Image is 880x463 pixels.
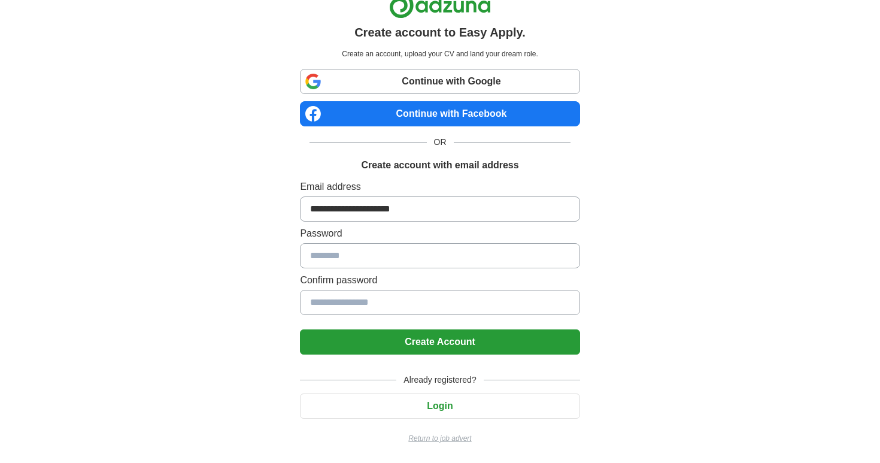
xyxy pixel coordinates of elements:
button: Login [300,394,579,419]
span: Already registered? [396,374,483,386]
a: Continue with Google [300,69,579,94]
a: Continue with Facebook [300,101,579,126]
span: OR [427,136,454,149]
label: Email address [300,180,579,194]
a: Login [300,401,579,411]
h1: Create account with email address [361,158,518,173]
label: Confirm password [300,273,579,288]
button: Create Account [300,329,579,355]
h1: Create account to Easy Apply. [354,23,526,41]
label: Password [300,226,579,241]
p: Create an account, upload your CV and land your dream role. [302,49,577,59]
a: Return to job advert [300,433,579,444]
